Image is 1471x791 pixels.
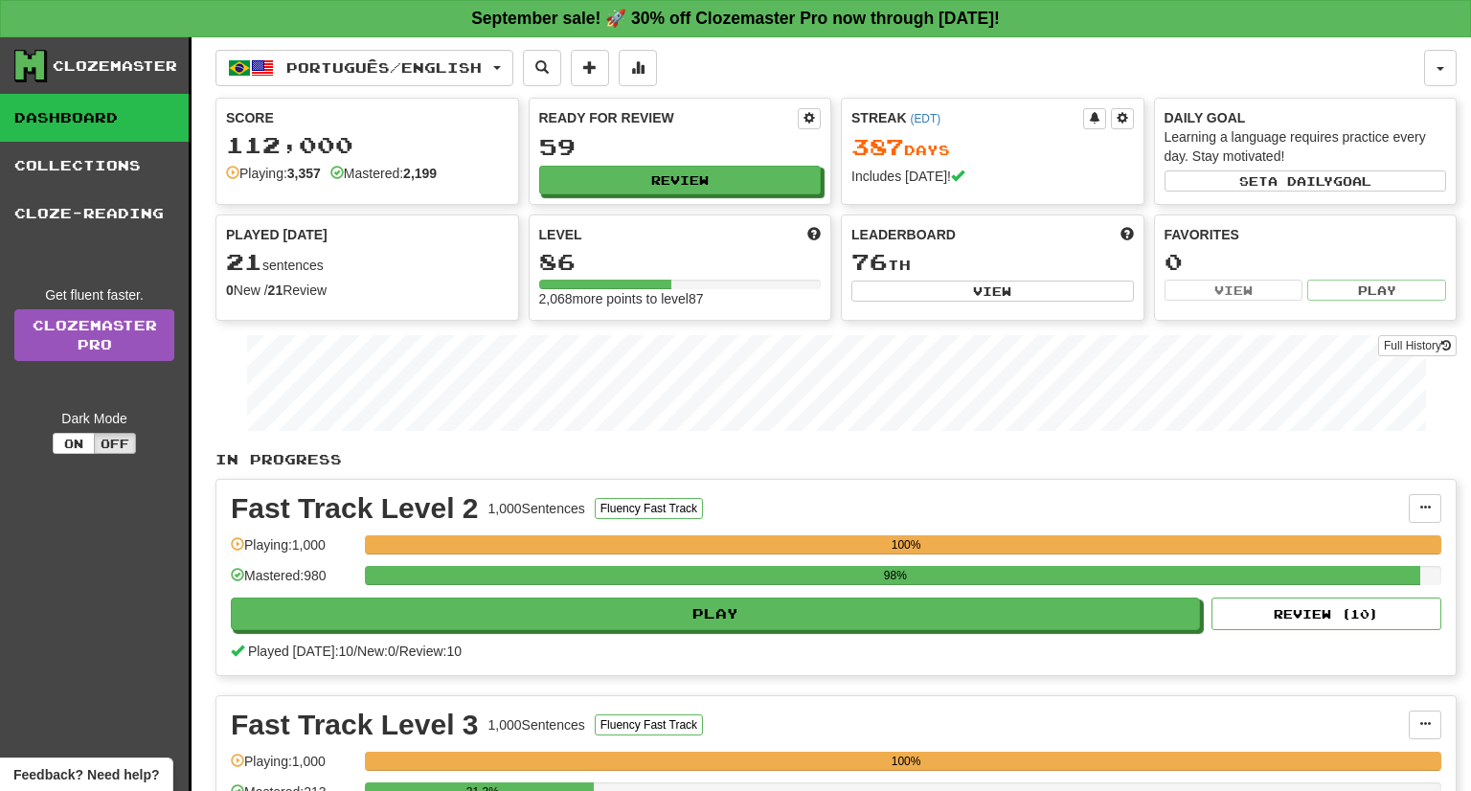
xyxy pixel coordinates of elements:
[14,309,174,361] a: ClozemasterPro
[619,50,657,86] button: More stats
[523,50,561,86] button: Search sentences
[396,644,399,659] span: /
[403,166,437,181] strong: 2,199
[231,598,1200,630] button: Play
[539,135,822,159] div: 59
[1165,170,1447,192] button: Seta dailygoal
[226,108,509,127] div: Score
[286,59,482,76] span: Português / English
[371,566,1419,585] div: 98%
[595,714,703,735] button: Fluency Fast Track
[1165,250,1447,274] div: 0
[226,225,328,244] span: Played [DATE]
[539,225,582,244] span: Level
[226,250,509,275] div: sentences
[13,765,159,784] span: Open feedback widget
[231,711,479,739] div: Fast Track Level 3
[471,9,1000,28] strong: September sale! 🚀 30% off Clozemaster Pro now through [DATE]!
[539,108,799,127] div: Ready for Review
[807,225,821,244] span: Score more points to level up
[1378,335,1457,356] button: Full History
[539,250,822,274] div: 86
[231,752,355,783] div: Playing: 1,000
[371,752,1441,771] div: 100%
[488,715,585,734] div: 1,000 Sentences
[53,56,177,76] div: Clozemaster
[287,166,321,181] strong: 3,357
[539,166,822,194] button: Review
[851,225,956,244] span: Leaderboard
[14,409,174,428] div: Dark Mode
[399,644,462,659] span: Review: 10
[1268,174,1333,188] span: a daily
[215,450,1457,469] p: In Progress
[539,289,822,308] div: 2,068 more points to level 87
[1120,225,1134,244] span: This week in points, UTC
[595,498,703,519] button: Fluency Fast Track
[226,164,321,183] div: Playing:
[910,112,940,125] a: (EDT)
[215,50,513,86] button: Português/English
[231,535,355,567] div: Playing: 1,000
[851,167,1134,186] div: Includes [DATE]!
[268,282,283,298] strong: 21
[353,644,357,659] span: /
[851,133,904,160] span: 387
[488,499,585,518] div: 1,000 Sentences
[1165,280,1303,301] button: View
[851,250,1134,275] div: th
[1165,225,1447,244] div: Favorites
[851,135,1134,160] div: Day s
[371,535,1441,554] div: 100%
[851,248,888,275] span: 76
[231,494,479,523] div: Fast Track Level 2
[248,644,353,659] span: Played [DATE]: 10
[226,282,234,298] strong: 0
[226,133,509,157] div: 112,000
[357,644,396,659] span: New: 0
[1211,598,1441,630] button: Review (10)
[1165,127,1447,166] div: Learning a language requires practice every day. Stay motivated!
[226,248,262,275] span: 21
[53,433,95,454] button: On
[330,164,437,183] div: Mastered:
[231,566,355,598] div: Mastered: 980
[851,108,1083,127] div: Streak
[226,281,509,300] div: New / Review
[94,433,136,454] button: Off
[851,281,1134,302] button: View
[14,285,174,305] div: Get fluent faster.
[571,50,609,86] button: Add sentence to collection
[1165,108,1447,127] div: Daily Goal
[1307,280,1446,301] button: Play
